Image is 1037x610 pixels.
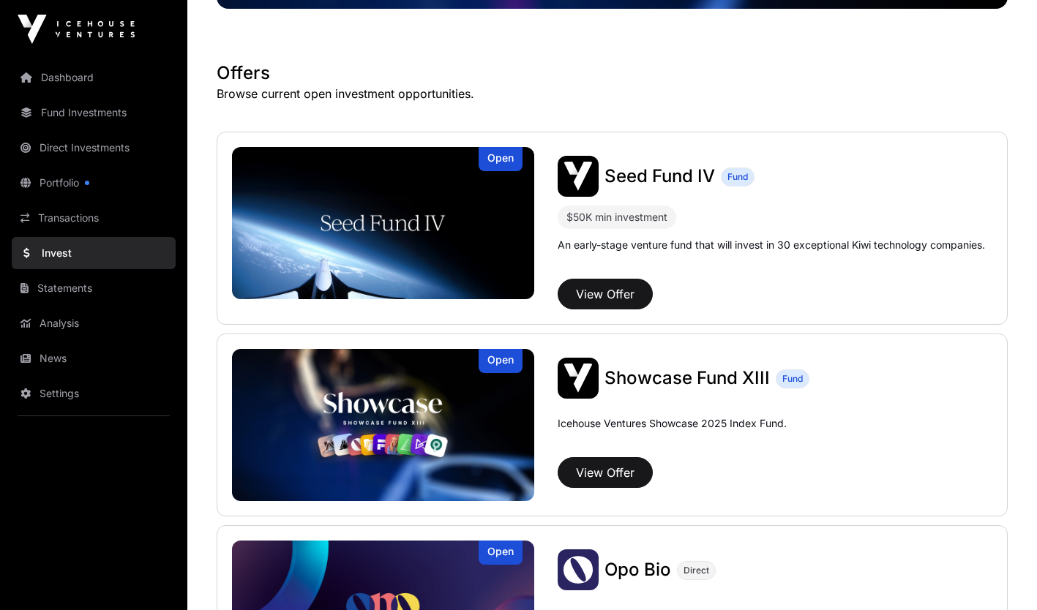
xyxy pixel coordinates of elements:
div: $50K min investment [558,206,676,229]
div: Open [479,541,523,565]
span: Showcase Fund XIII [604,367,770,388]
span: Fund [727,171,748,183]
a: Seed Fund IV [604,165,715,188]
a: News [12,342,176,374]
img: Showcase Fund XIII [232,349,534,501]
span: Direct [684,565,709,576]
img: Icehouse Ventures Logo [18,15,135,44]
h1: Offers [217,61,1008,85]
a: Statements [12,272,176,304]
a: Portfolio [12,167,176,199]
a: Showcase Fund XIIIOpen [232,349,534,501]
a: Seed Fund IVOpen [232,147,534,299]
a: Transactions [12,202,176,234]
button: View Offer [558,457,653,488]
a: Fund Investments [12,97,176,129]
span: Seed Fund IV [604,165,715,187]
button: View Offer [558,279,653,309]
div: Open [479,147,523,171]
img: Seed Fund IV [558,156,599,197]
img: Seed Fund IV [232,147,534,299]
a: Analysis [12,307,176,339]
iframe: Chat Widget [964,540,1037,610]
a: Opo Bio [604,558,671,581]
span: Opo Bio [604,559,671,580]
div: Open [479,349,523,373]
p: Icehouse Ventures Showcase 2025 Index Fund. [558,416,787,431]
div: $50K min investment [566,208,667,226]
a: Direct Investments [12,132,176,164]
a: Invest [12,237,176,269]
a: Dashboard [12,61,176,94]
img: Opo Bio [558,549,599,590]
p: Browse current open investment opportunities. [217,85,1008,102]
span: Fund [782,373,803,385]
a: Showcase Fund XIII [604,366,770,390]
img: Showcase Fund XIII [558,358,599,399]
a: Settings [12,377,176,410]
p: An early-stage venture fund that will invest in 30 exceptional Kiwi technology companies. [558,238,985,252]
